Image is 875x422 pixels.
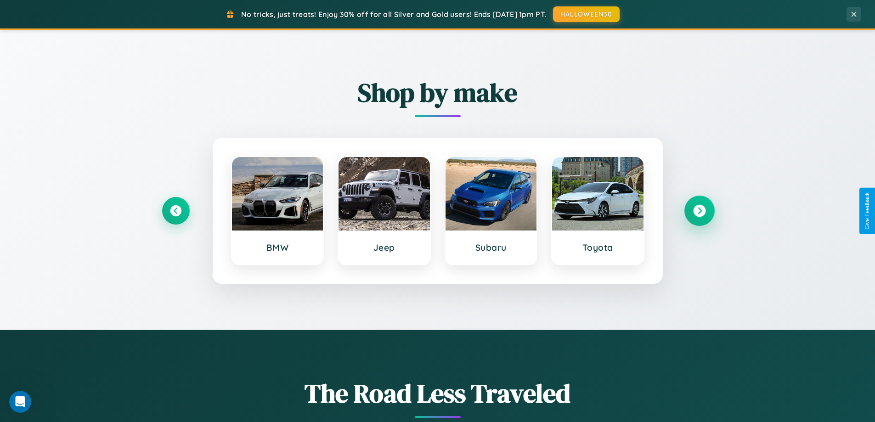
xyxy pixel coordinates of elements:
span: No tricks, just treats! Enjoy 30% off for all Silver and Gold users! Ends [DATE] 1pm PT. [241,10,546,19]
h3: Jeep [348,242,421,253]
h1: The Road Less Traveled [162,376,713,411]
h3: BMW [241,242,314,253]
h3: Subaru [455,242,528,253]
button: HALLOWEEN30 [553,6,620,22]
h3: Toyota [561,242,634,253]
h2: Shop by make [162,75,713,110]
div: Give Feedback [864,192,870,230]
iframe: Intercom live chat [9,391,31,413]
